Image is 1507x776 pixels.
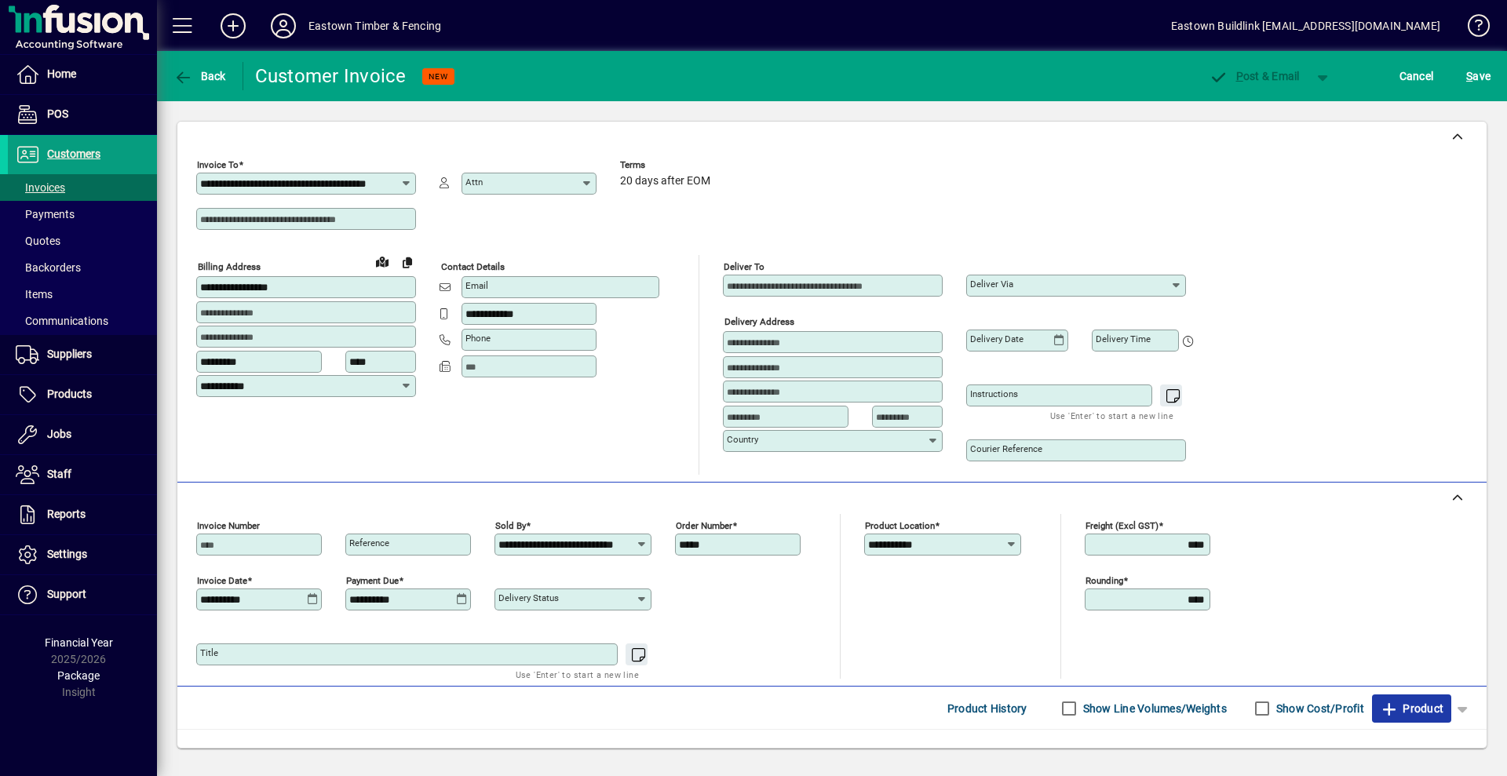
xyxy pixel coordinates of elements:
a: Products [8,375,157,414]
span: Support [47,588,86,600]
span: Terms [620,160,714,170]
a: Jobs [8,415,157,454]
mat-hint: Use 'Enter' to start a new line [1050,406,1173,424]
a: Communications [8,308,157,334]
mat-label: Invoice number [197,520,260,531]
mat-label: Deliver via [970,279,1013,290]
mat-label: Sold by [495,520,526,531]
span: Financial Year [45,636,113,649]
span: Customers [47,148,100,160]
span: S [1466,70,1472,82]
a: POS [8,95,157,134]
button: Product History [941,694,1034,723]
span: Communications [16,315,108,327]
span: Reports [47,508,86,520]
span: Backorders [16,261,81,274]
div: Eastown Timber & Fencing [308,13,441,38]
label: Show Cost/Profit [1273,701,1364,716]
mat-label: Instructions [970,388,1018,399]
span: P [1236,70,1243,82]
a: Staff [8,455,157,494]
button: Save [1462,62,1494,90]
mat-label: Delivery date [970,333,1024,344]
span: Back [173,70,226,82]
mat-label: Invoice date [197,575,247,586]
mat-label: Invoice To [197,159,239,170]
mat-label: Rounding [1086,575,1123,586]
mat-label: Phone [465,333,491,344]
span: Home [47,67,76,80]
label: Show Line Volumes/Weights [1080,701,1227,716]
span: Cancel [1399,64,1434,89]
a: Settings [8,535,157,574]
mat-hint: Use 'Enter' to start a new line [516,665,639,683]
mat-label: Deliver To [724,261,764,272]
mat-label: Product location [865,520,935,531]
span: Suppliers [47,348,92,360]
span: Quotes [16,235,60,247]
mat-label: Payment due [346,575,399,586]
a: Quotes [8,228,157,254]
mat-label: Delivery time [1096,333,1151,344]
span: Package [57,669,100,682]
span: Jobs [47,428,71,440]
mat-label: Title [200,647,218,658]
span: POS [47,107,68,120]
button: Back [170,62,230,90]
span: Product History [947,696,1027,721]
span: Invoices [16,181,65,194]
span: Payments [16,208,75,220]
app-page-header-button: Back [157,62,243,90]
div: Eastown Buildlink [EMAIL_ADDRESS][DOMAIN_NAME] [1171,13,1440,38]
button: Add [208,12,258,40]
mat-label: Country [727,434,758,445]
span: ost & Email [1209,70,1300,82]
a: Knowledge Base [1456,3,1487,54]
a: Items [8,281,157,308]
a: Backorders [8,254,157,281]
span: Product [1380,696,1443,721]
a: Suppliers [8,335,157,374]
button: Profile [258,12,308,40]
span: Settings [47,548,87,560]
mat-label: Freight (excl GST) [1086,520,1159,531]
a: Invoices [8,174,157,201]
mat-label: Reference [349,537,389,548]
span: 20 days after EOM [620,175,710,188]
mat-label: Attn [465,177,483,188]
mat-label: Order number [676,520,732,531]
a: Reports [8,495,157,534]
button: Copy to Delivery address [395,250,420,275]
button: Post & Email [1201,62,1308,90]
mat-label: Courier Reference [970,443,1042,454]
mat-label: Delivery status [498,592,559,603]
span: Items [16,288,53,301]
mat-label: Email [465,280,488,291]
a: Support [8,575,157,614]
span: ave [1466,64,1491,89]
span: NEW [429,71,448,82]
a: Home [8,55,157,94]
span: Staff [47,468,71,480]
div: Customer Invoice [255,64,407,89]
span: Products [47,388,92,400]
a: Payments [8,201,157,228]
a: View on map [370,249,395,274]
button: Cancel [1396,62,1438,90]
button: Product [1372,694,1451,723]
